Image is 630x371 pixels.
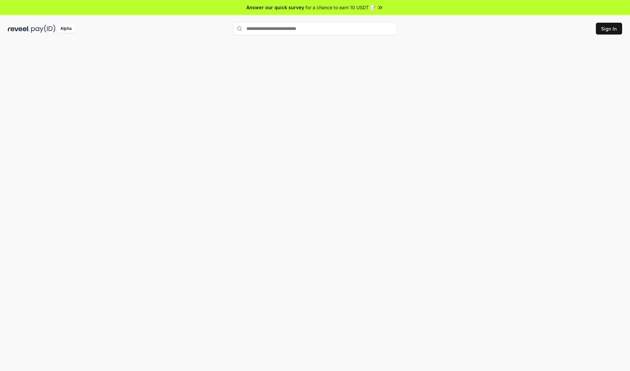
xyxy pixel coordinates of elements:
img: reveel_dark [8,25,30,33]
button: Sign In [596,23,622,35]
div: Alpha [57,25,75,33]
span: for a chance to earn 10 USDT 📝 [305,4,376,11]
span: Answer our quick survey [246,4,304,11]
img: pay_id [31,25,55,33]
